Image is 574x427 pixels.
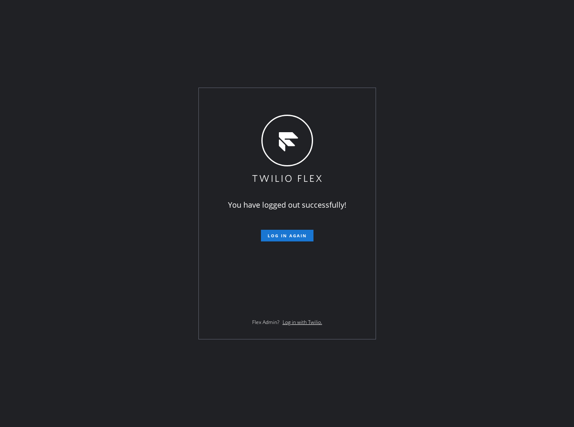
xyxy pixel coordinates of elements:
[261,230,313,241] button: Log in again
[268,233,307,239] span: Log in again
[228,200,346,210] span: You have logged out successfully!
[283,319,322,326] a: Log in with Twilio.
[252,319,279,326] span: Flex Admin?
